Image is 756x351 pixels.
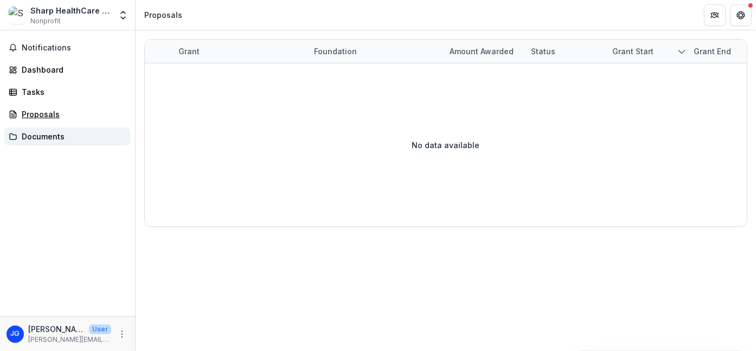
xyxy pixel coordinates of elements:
[30,16,61,26] span: Nonprofit
[4,105,131,123] a: Proposals
[687,46,738,57] div: Grant end
[28,323,85,335] p: [PERSON_NAME]
[22,131,122,142] div: Documents
[22,86,122,98] div: Tasks
[4,39,131,56] button: Notifications
[412,139,480,151] p: No data available
[606,46,660,57] div: Grant start
[307,46,363,57] div: Foundation
[730,4,752,26] button: Get Help
[30,5,111,16] div: Sharp HealthCare Foundation
[22,64,122,75] div: Dashboard
[443,46,520,57] div: Amount awarded
[144,9,182,21] div: Proposals
[116,4,131,26] button: Open entity switcher
[443,40,524,63] div: Amount awarded
[4,83,131,101] a: Tasks
[89,324,111,334] p: User
[22,109,122,120] div: Proposals
[22,43,126,53] span: Notifications
[524,46,562,57] div: Status
[11,330,20,337] div: Jennifer Guthrie
[140,7,187,23] nav: breadcrumb
[307,40,443,63] div: Foundation
[172,40,307,63] div: Grant
[606,40,687,63] div: Grant start
[524,40,606,63] div: Status
[677,47,686,56] svg: sorted descending
[704,4,726,26] button: Partners
[4,61,131,79] a: Dashboard
[116,328,129,341] button: More
[4,127,131,145] a: Documents
[9,7,26,24] img: Sharp HealthCare Foundation
[28,335,111,344] p: [PERSON_NAME][EMAIL_ADDRESS][PERSON_NAME][PERSON_NAME][DOMAIN_NAME]
[172,46,206,57] div: Grant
